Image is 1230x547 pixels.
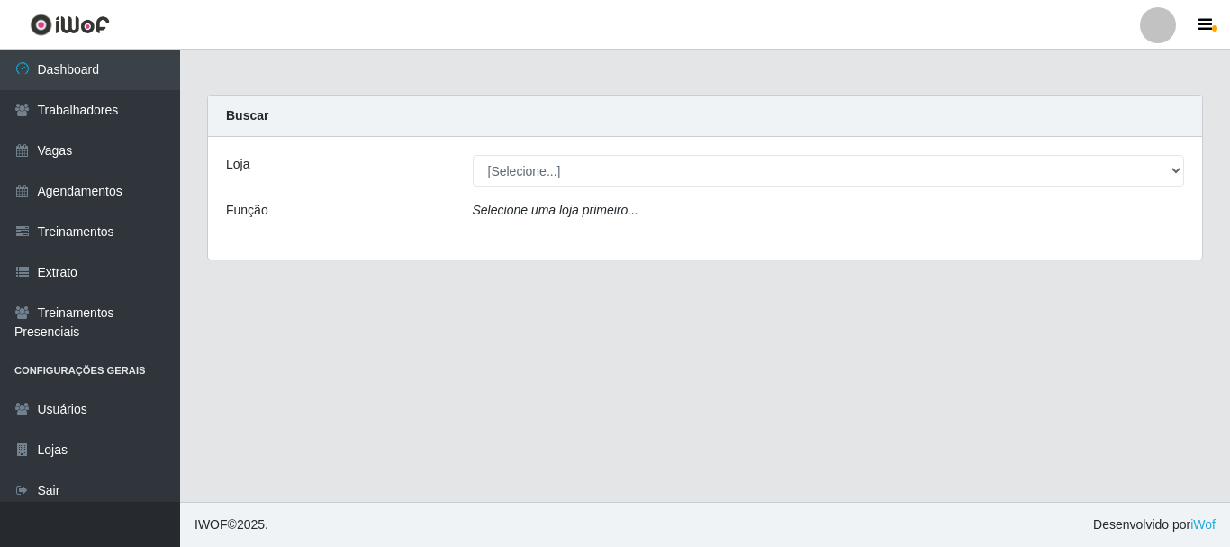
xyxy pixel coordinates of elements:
img: CoreUI Logo [30,14,110,36]
span: IWOF [194,517,228,532]
label: Loja [226,155,249,174]
span: Desenvolvido por [1093,515,1216,534]
a: iWof [1190,517,1216,532]
i: Selecione uma loja primeiro... [473,203,638,217]
label: Função [226,201,268,220]
span: © 2025 . [194,515,268,534]
strong: Buscar [226,108,268,123]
